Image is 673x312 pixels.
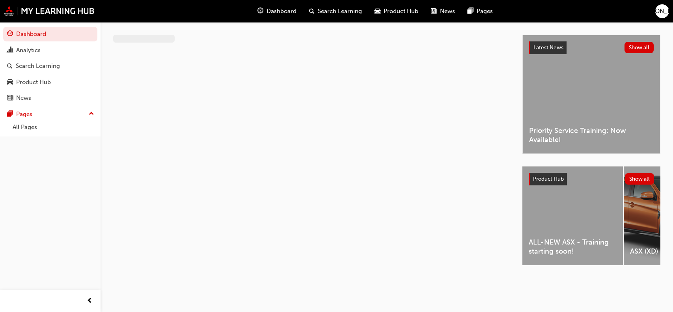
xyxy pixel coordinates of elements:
[89,109,94,119] span: up-icon
[529,41,654,54] a: Latest NewsShow all
[529,126,654,144] span: Priority Service Training: Now Available!
[16,110,32,119] div: Pages
[7,47,13,54] span: chart-icon
[251,3,303,19] a: guage-iconDashboard
[16,62,60,71] div: Search Learning
[625,173,654,185] button: Show all
[431,6,437,16] span: news-icon
[3,91,97,105] a: News
[303,3,368,19] a: search-iconSearch Learning
[384,7,418,16] span: Product Hub
[522,35,660,154] a: Latest NewsShow allPriority Service Training: Now Available!
[16,46,41,55] div: Analytics
[425,3,461,19] a: news-iconNews
[375,6,380,16] span: car-icon
[461,3,499,19] a: pages-iconPages
[368,3,425,19] a: car-iconProduct Hub
[655,4,669,18] button: [PERSON_NAME]
[468,6,474,16] span: pages-icon
[7,31,13,38] span: guage-icon
[477,7,493,16] span: Pages
[7,111,13,118] span: pages-icon
[529,238,617,256] span: ALL-NEW ASX - Training starting soon!
[267,7,296,16] span: Dashboard
[3,43,97,58] a: Analytics
[318,7,362,16] span: Search Learning
[3,25,97,107] button: DashboardAnalyticsSearch LearningProduct HubNews
[4,6,95,16] img: mmal
[7,95,13,102] span: news-icon
[625,42,654,53] button: Show all
[533,44,563,51] span: Latest News
[16,93,31,103] div: News
[3,107,97,121] button: Pages
[3,75,97,90] a: Product Hub
[16,78,51,87] div: Product Hub
[3,27,97,41] a: Dashboard
[529,173,654,185] a: Product HubShow all
[87,296,93,306] span: prev-icon
[7,63,13,70] span: search-icon
[9,121,97,133] a: All Pages
[533,176,564,182] span: Product Hub
[440,7,455,16] span: News
[309,6,315,16] span: search-icon
[3,59,97,73] a: Search Learning
[522,166,623,265] a: ALL-NEW ASX - Training starting soon!
[7,79,13,86] span: car-icon
[257,6,263,16] span: guage-icon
